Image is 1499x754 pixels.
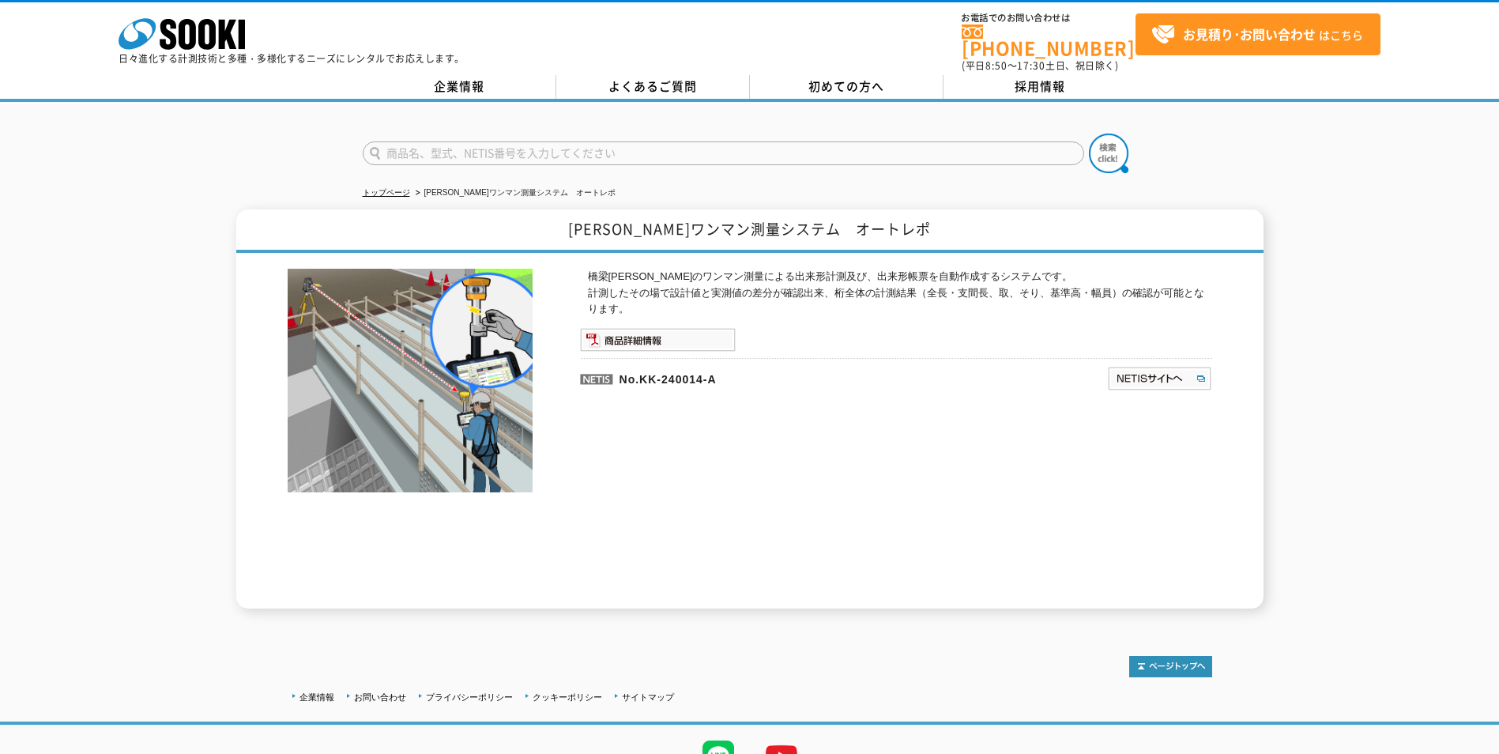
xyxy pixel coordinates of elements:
[580,328,736,352] img: 商品詳細情報システム
[588,269,1212,318] p: 橋梁[PERSON_NAME]のワンマン測量による出来形計測及び、出来形帳票を自動作成するシステムです。 計測したその場で設計値と実測値の差分が確認出来、桁全体の計測結果（全長・支間長、取、そり...
[943,75,1137,99] a: 採用情報
[580,358,955,396] p: No.KK-240014-A
[1151,23,1363,47] span: はこちら
[299,692,334,702] a: 企業情報
[1136,13,1380,55] a: お見積り･お問い合わせはこちら
[808,77,884,95] span: 初めての方へ
[412,185,616,202] li: [PERSON_NAME]ワンマン測量システム オートレポ
[426,692,513,702] a: プライバシーポリシー
[1017,58,1045,73] span: 17:30
[580,337,736,349] a: 商品詳細情報システム
[962,25,1136,57] a: [PHONE_NUMBER]
[962,13,1136,23] span: お電話でのお問い合わせは
[1089,134,1128,173] img: btn_search.png
[556,75,750,99] a: よくあるご質問
[985,58,1007,73] span: 8:50
[288,269,533,492] img: 上部工ワンマン測量システム オートレポ
[363,141,1084,165] input: 商品名、型式、NETIS番号を入力してください
[363,188,410,197] a: トップページ
[363,75,556,99] a: 企業情報
[1183,25,1316,43] strong: お見積り･お問い合わせ
[1107,366,1212,391] img: NETISサイトへ
[236,209,1264,253] h1: [PERSON_NAME]ワンマン測量システム オートレポ
[1129,656,1212,677] img: トップページへ
[750,75,943,99] a: 初めての方へ
[962,58,1118,73] span: (平日 ～ 土日、祝日除く)
[354,692,406,702] a: お問い合わせ
[533,692,602,702] a: クッキーポリシー
[622,692,674,702] a: サイトマップ
[119,54,465,63] p: 日々進化する計測技術と多種・多様化するニーズにレンタルでお応えします。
